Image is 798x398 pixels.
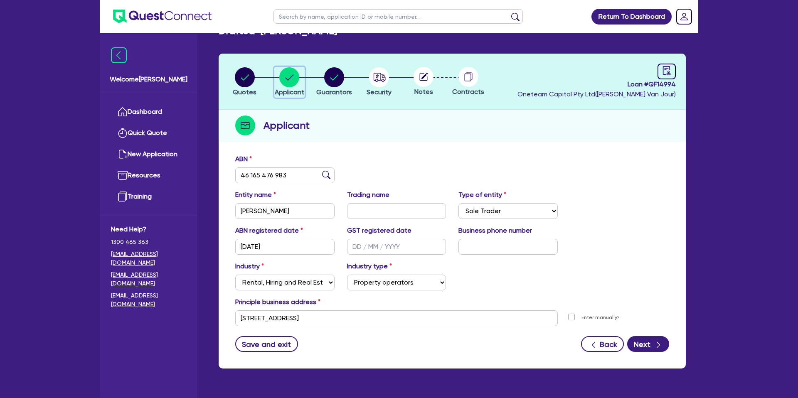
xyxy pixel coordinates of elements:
a: [EMAIL_ADDRESS][DOMAIN_NAME] [111,291,186,309]
span: Security [367,88,392,96]
a: [EMAIL_ADDRESS][DOMAIN_NAME] [111,270,186,288]
a: New Application [111,144,186,165]
span: Welcome [PERSON_NAME] [110,74,187,84]
span: Applicant [275,88,304,96]
label: Industry [235,261,264,271]
label: Industry type [347,261,392,271]
a: Quick Quote [111,123,186,144]
a: Resources [111,165,186,186]
span: 1300 465 363 [111,238,186,246]
button: Save and exit [235,336,298,352]
button: Security [366,67,392,98]
img: step-icon [235,115,255,135]
span: Guarantors [316,88,352,96]
input: Search by name, application ID or mobile number... [273,9,523,24]
a: [EMAIL_ADDRESS][DOMAIN_NAME] [111,250,186,267]
input: DD / MM / YYYY [347,239,446,255]
button: Back [581,336,624,352]
a: Return To Dashboard [591,9,672,25]
span: Need Help? [111,224,186,234]
img: quest-connect-logo-blue [113,10,212,23]
a: Training [111,186,186,207]
label: Entity name [235,190,276,200]
span: Oneteam Capital Pty Ltd ( [PERSON_NAME] Van Jour ) [517,90,676,98]
button: Guarantors [316,67,352,98]
label: ABN registered date [235,226,303,236]
img: abn-lookup icon [322,171,330,179]
a: Dashboard [111,101,186,123]
label: Enter manually? [581,314,620,322]
img: resources [118,170,128,180]
label: Principle business address [235,297,320,307]
span: audit [662,66,671,75]
label: Type of entity [458,190,506,200]
img: new-application [118,149,128,159]
span: Notes [414,88,433,96]
label: GST registered date [347,226,411,236]
label: ABN [235,154,252,164]
span: Contracts [452,88,484,96]
label: Trading name [347,190,389,200]
img: icon-menu-close [111,47,127,63]
label: Business phone number [458,226,532,236]
a: audit [658,64,676,79]
button: Next [627,336,669,352]
span: Loan # QF14994 [517,79,676,89]
button: Applicant [274,67,305,98]
img: quick-quote [118,128,128,138]
button: Quotes [232,67,257,98]
span: Quotes [233,88,256,96]
img: training [118,192,128,201]
h2: Applicant [264,118,310,133]
a: Dropdown toggle [673,6,695,27]
input: DD / MM / YYYY [235,239,335,255]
